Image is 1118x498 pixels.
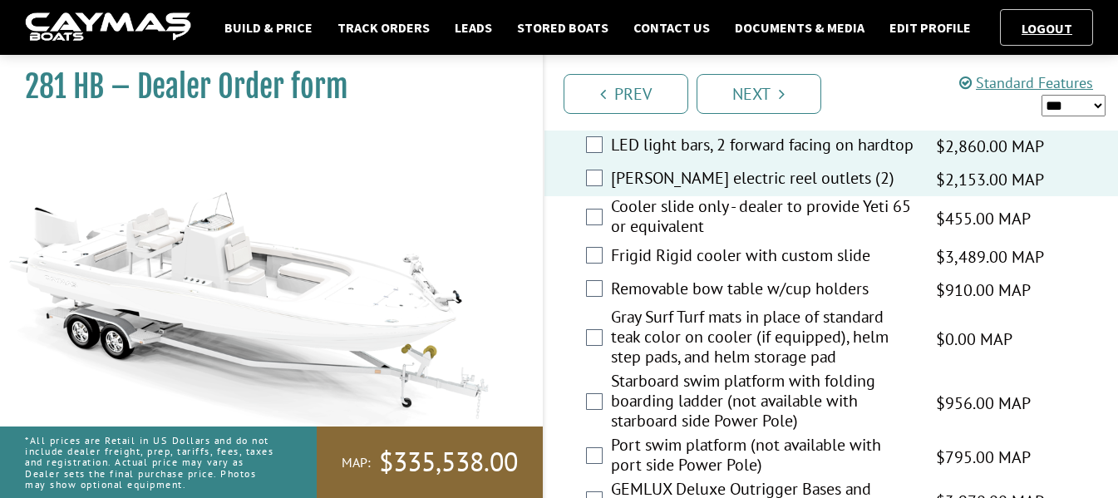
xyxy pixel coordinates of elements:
[611,245,915,269] label: Frigid Rigid cooler with custom slide
[317,427,543,498] a: MAP:$335,538.00
[959,73,1093,92] a: Standard Features
[611,196,915,240] label: Cooler slide only - dealer to provide Yeti 65 or equivalent
[564,74,688,114] a: Prev
[611,135,915,159] label: LED light bars, 2 forward facing on hardtop
[936,327,1012,352] span: $0.00 MAP
[509,17,617,38] a: Stored Boats
[625,17,718,38] a: Contact Us
[936,134,1044,159] span: $2,860.00 MAP
[25,68,501,106] h1: 281 HB – Dealer Order form
[881,17,979,38] a: Edit Profile
[611,435,915,479] label: Port swim platform (not available with port side Power Pole)
[611,279,915,303] label: Removable bow table w/cup holders
[329,17,438,38] a: Track Orders
[936,244,1044,269] span: $3,489.00 MAP
[25,427,279,498] p: *All prices are Retail in US Dollars and do not include dealer freight, prep, tariffs, fees, taxe...
[216,17,321,38] a: Build & Price
[379,445,518,480] span: $335,538.00
[446,17,500,38] a: Leads
[611,307,915,371] label: Gray Surf Turf mats in place of standard teak color on cooler (if equipped), helm step pads, and ...
[342,454,371,471] span: MAP:
[1013,20,1081,37] a: Logout
[936,445,1031,470] span: $795.00 MAP
[611,371,915,435] label: Starboard swim platform with folding boarding ladder (not available with starboard side Power Pole)
[611,168,915,192] label: [PERSON_NAME] electric reel outlets (2)
[726,17,873,38] a: Documents & Media
[697,74,821,114] a: Next
[936,391,1031,416] span: $956.00 MAP
[936,206,1031,231] span: $455.00 MAP
[936,278,1031,303] span: $910.00 MAP
[25,12,191,43] img: caymas-dealer-connect-2ed40d3bc7270c1d8d7ffb4b79bf05adc795679939227970def78ec6f6c03838.gif
[936,167,1044,192] span: $2,153.00 MAP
